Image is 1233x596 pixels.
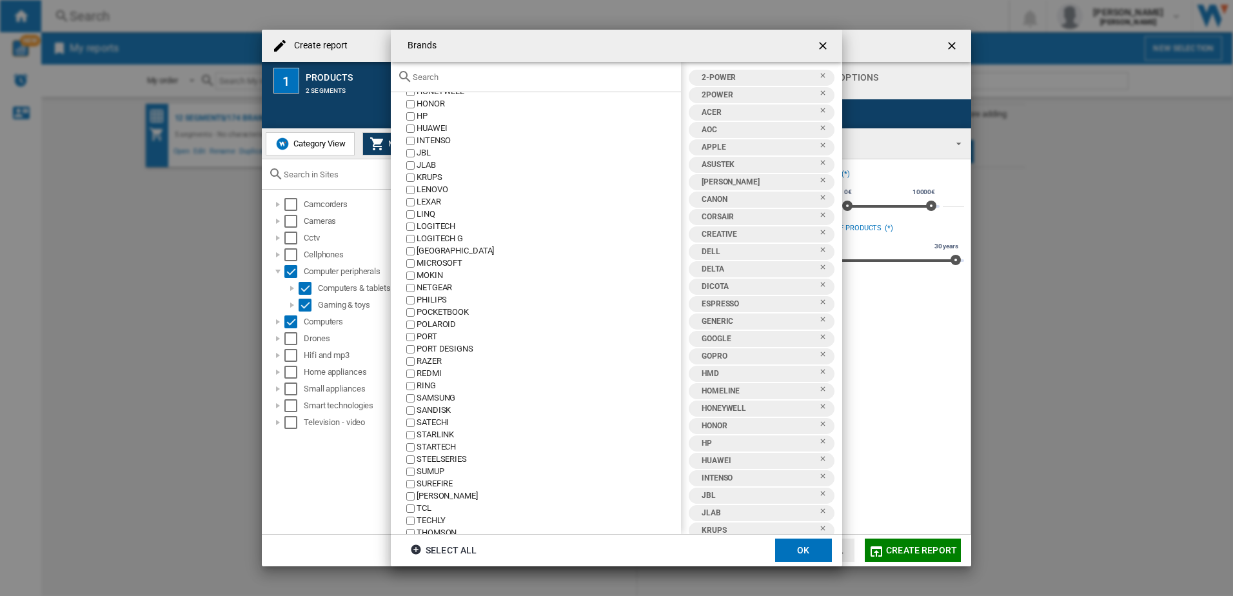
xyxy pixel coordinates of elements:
[811,33,837,59] button: getI18NText('BUTTONS.CLOSE_DIALOG')
[417,368,681,380] div: REDMI
[417,392,681,404] div: SAMSUNG
[417,135,681,147] div: INTENSO
[417,515,681,527] div: TECHLY
[417,319,681,331] div: POLAROID
[417,343,681,355] div: PORT DESIGNS
[406,321,415,329] input: value.title
[695,522,819,539] div: KRUPS
[417,502,681,515] div: TCL
[819,281,834,296] ng-md-icon: Remove
[406,88,415,96] input: value.title
[406,394,415,402] input: value.title
[417,331,681,343] div: PORT
[417,159,681,172] div: JLAB
[406,517,415,525] input: value.title
[417,196,681,208] div: LEXAR
[695,139,819,155] div: APPLE
[695,174,819,190] div: [PERSON_NAME]
[406,419,415,427] input: value.title
[695,296,819,312] div: ESPRESSO
[819,437,834,453] ng-md-icon: Remove
[695,348,819,364] div: GOPRO
[819,368,834,383] ng-md-icon: Remove
[406,539,480,562] button: Select all
[406,137,415,145] input: value.title
[819,315,834,331] ng-md-icon: Remove
[417,282,681,294] div: NETGEAR
[406,284,415,292] input: value.title
[819,420,834,435] ng-md-icon: Remove
[406,357,415,366] input: value.title
[695,244,819,260] div: DELL
[406,492,415,501] input: value.title
[695,226,819,243] div: CREATIVE
[406,468,415,476] input: value.title
[406,296,415,304] input: value.title
[417,245,681,257] div: [GEOGRAPHIC_DATA]
[406,480,415,488] input: value.title
[406,345,415,353] input: value.title
[417,233,681,245] div: LOGITECH G
[819,106,834,122] ng-md-icon: Remove
[413,72,675,82] input: Search
[406,406,415,415] input: value.title
[410,539,477,562] div: Select all
[819,194,834,209] ng-md-icon: Remove
[695,87,819,103] div: 2POWER
[819,524,834,540] ng-md-icon: Remove
[417,147,681,159] div: JBL
[406,124,415,133] input: value.title
[695,209,819,225] div: CORSAIR
[819,228,834,244] ng-md-icon: Remove
[695,418,819,434] div: HONOR
[417,527,681,539] div: THOMSON
[819,246,834,261] ng-md-icon: Remove
[819,385,834,401] ng-md-icon: Remove
[417,355,681,368] div: RAZER
[775,539,832,562] button: OK
[819,333,834,348] ng-md-icon: Remove
[417,86,681,98] div: HONEYWELL
[695,104,819,121] div: ACER
[417,208,681,221] div: LINQ
[401,39,437,52] h4: Brands
[819,72,834,87] ng-md-icon: Remove
[406,504,415,513] input: value.title
[406,186,415,194] input: value.title
[816,39,832,55] ng-md-icon: getI18NText('BUTTONS.CLOSE_DIALOG')
[695,313,819,330] div: GENERIC
[819,176,834,192] ng-md-icon: Remove
[406,210,415,219] input: value.title
[695,122,819,138] div: AOC
[417,380,681,392] div: RING
[695,488,819,504] div: JBL
[819,159,834,174] ng-md-icon: Remove
[695,157,819,173] div: ASUSTEK
[406,431,415,439] input: value.title
[819,298,834,313] ng-md-icon: Remove
[819,507,834,522] ng-md-icon: Remove
[695,505,819,521] div: JLAB
[417,453,681,466] div: STEELSERIES
[406,174,415,182] input: value.title
[819,402,834,418] ng-md-icon: Remove
[695,279,819,295] div: DICOTA
[406,259,415,268] input: value.title
[819,490,834,505] ng-md-icon: Remove
[695,70,819,86] div: 2-POWER
[406,112,415,121] input: value.title
[695,435,819,452] div: HP
[819,141,834,157] ng-md-icon: Remove
[695,453,819,469] div: HUAWEI
[417,441,681,453] div: STARTECH
[417,98,681,110] div: HONOR
[417,172,681,184] div: KRUPS
[406,247,415,255] input: value.title
[406,443,415,452] input: value.title
[417,404,681,417] div: SANDISK
[819,472,834,488] ng-md-icon: Remove
[417,123,681,135] div: HUAWEI
[406,308,415,317] input: value.title
[406,198,415,206] input: value.title
[406,161,415,170] input: value.title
